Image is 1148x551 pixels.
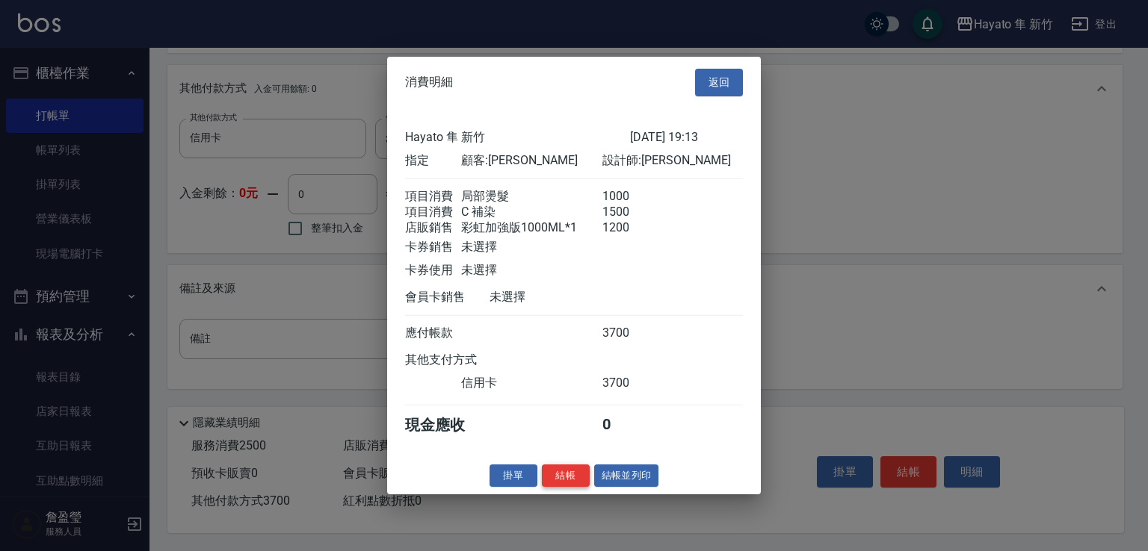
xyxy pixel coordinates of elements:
div: 會員卡銷售 [405,289,490,305]
div: 卡券使用 [405,262,461,278]
div: 1200 [602,220,658,235]
div: 店販銷售 [405,220,461,235]
span: 消費明細 [405,75,453,90]
div: Hayato 隼 新竹 [405,129,630,145]
div: 顧客: [PERSON_NAME] [461,152,602,168]
div: 3700 [602,375,658,390]
div: 卡券銷售 [405,239,461,255]
div: 設計師: [PERSON_NAME] [602,152,743,168]
div: 彩虹加強版1000ML*1 [461,220,602,235]
button: 結帳並列印 [594,464,659,487]
div: 3700 [602,325,658,340]
div: 1500 [602,204,658,220]
div: 其他支付方式 [405,352,518,367]
div: 未選擇 [461,262,602,278]
div: 局部燙髮 [461,188,602,204]
div: 1000 [602,188,658,204]
div: 0 [602,414,658,435]
button: 掛單 [490,464,537,487]
div: 應付帳款 [405,325,461,340]
button: 返回 [695,69,743,96]
button: 結帳 [542,464,590,487]
div: [DATE] 19:13 [630,129,743,145]
div: 指定 [405,152,461,168]
div: 項目消費 [405,188,461,204]
div: 未選擇 [461,239,602,255]
div: 現金應收 [405,414,490,435]
div: 項目消費 [405,204,461,220]
div: 未選擇 [490,289,630,305]
div: 信用卡 [461,375,602,390]
div: C 補染 [461,204,602,220]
